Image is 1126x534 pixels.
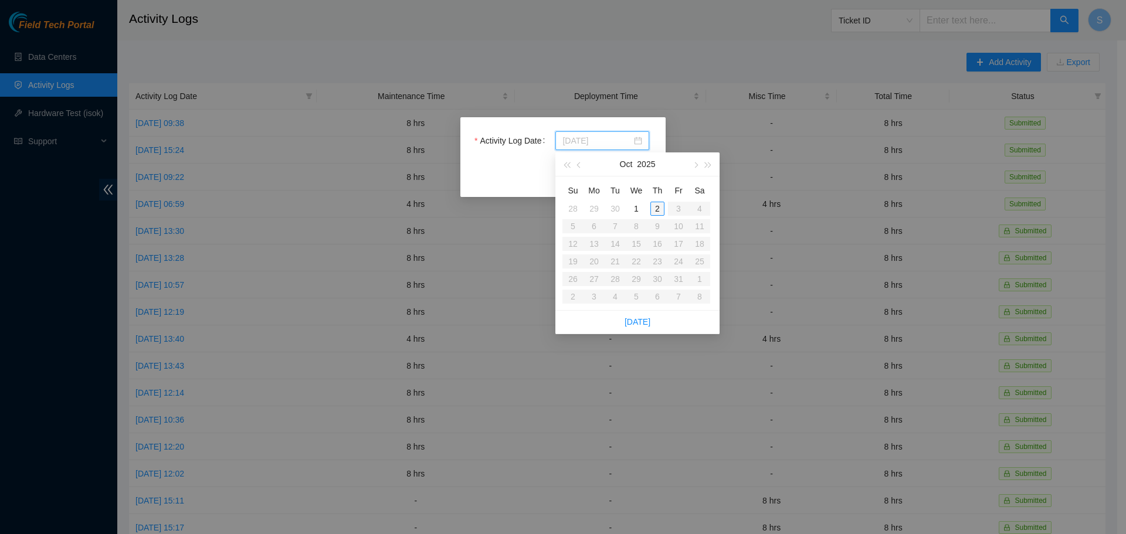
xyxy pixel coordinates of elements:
th: We [626,181,647,200]
th: Fr [668,181,689,200]
td: 2025-09-30 [605,200,626,217]
a: [DATE] [625,317,650,326]
th: Tu [605,181,626,200]
td: 2025-09-29 [584,200,605,217]
th: Th [647,181,668,200]
div: 1 [629,202,643,216]
th: Sa [689,181,710,200]
div: 29 [587,202,601,216]
div: 28 [566,202,580,216]
td: 2025-10-01 [626,200,647,217]
th: Su [562,181,584,200]
td: 2025-10-02 [647,200,668,217]
label: Activity Log Date [474,131,550,150]
div: 2 [650,202,664,216]
td: 2025-09-28 [562,200,584,217]
button: Oct [620,152,633,176]
input: Activity Log Date [562,134,632,147]
button: 2025 [637,152,655,176]
th: Mo [584,181,605,200]
div: 30 [608,202,622,216]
